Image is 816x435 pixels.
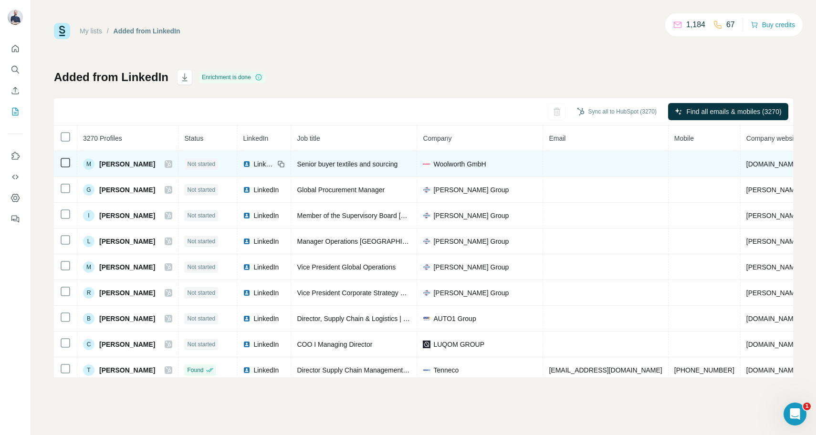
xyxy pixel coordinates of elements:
[243,135,268,142] span: LinkedIn
[8,82,23,99] button: Enrich CSV
[83,184,94,196] div: G
[423,341,430,348] img: company-logo
[253,211,279,220] span: LinkedIn
[433,314,476,323] span: AUTO1 Group
[253,185,279,195] span: LinkedIn
[423,135,451,142] span: Company
[199,72,265,83] div: Enrichment is done
[99,237,155,246] span: [PERSON_NAME]
[297,135,320,142] span: Job title
[243,238,251,245] img: LinkedIn logo
[187,314,215,323] span: Not started
[423,212,430,219] img: company-logo
[187,340,215,349] span: Not started
[8,210,23,228] button: Feedback
[54,70,168,85] h1: Added from LinkedIn
[746,366,800,374] span: [DOMAIN_NAME]
[8,61,23,78] button: Search
[668,103,788,120] button: Find all emails & mobiles (3270)
[243,315,251,322] img: LinkedIn logo
[83,210,94,221] div: I
[803,403,811,410] span: 1
[83,313,94,324] div: B
[433,159,486,169] span: Woolworth GmbH
[99,340,155,349] span: [PERSON_NAME]
[83,158,94,170] div: M
[570,104,663,119] button: Sync all to HubSpot (3270)
[433,340,484,349] span: LUQOM GROUP
[751,18,795,31] button: Buy credits
[297,366,452,374] span: Director Supply Chain Management EMEA Clean Air
[99,262,155,272] span: [PERSON_NAME]
[187,211,215,220] span: Not started
[746,341,800,348] span: [DOMAIN_NAME]
[80,27,102,35] a: My lists
[8,10,23,25] img: Avatar
[433,262,509,272] span: [PERSON_NAME] Group
[297,186,385,194] span: Global Procurement Manager
[99,211,155,220] span: [PERSON_NAME]
[83,261,94,273] div: M
[243,160,251,168] img: LinkedIn logo
[253,262,279,272] span: LinkedIn
[423,160,430,168] img: company-logo
[99,314,155,323] span: [PERSON_NAME]
[83,364,94,376] div: T
[549,366,662,374] span: [EMAIL_ADDRESS][DOMAIN_NAME]
[99,185,155,195] span: [PERSON_NAME]
[243,289,251,297] img: LinkedIn logo
[8,40,23,57] button: Quick start
[253,314,279,323] span: LinkedIn
[297,341,372,348] span: COO I Managing Director
[746,160,800,168] span: [DOMAIN_NAME]
[253,237,279,246] span: LinkedIn
[243,212,251,219] img: LinkedIn logo
[187,186,215,194] span: Not started
[243,366,251,374] img: LinkedIn logo
[433,185,509,195] span: [PERSON_NAME] Group
[187,237,215,246] span: Not started
[784,403,806,425] iframe: Intercom live chat
[99,365,155,375] span: [PERSON_NAME]
[674,135,694,142] span: Mobile
[83,236,94,247] div: L
[433,365,459,375] span: Tenneco
[297,160,398,168] span: Senior buyer textiles and sourcing
[297,263,396,271] span: Vice President Global Operations
[686,19,705,31] p: 1,184
[107,26,109,36] li: /
[187,366,203,374] span: Found
[423,263,430,271] img: company-logo
[83,135,122,142] span: 3270 Profiles
[297,212,453,219] span: Member of the Supervisory Board [PERSON_NAME]
[674,366,734,374] span: [PHONE_NUMBER]
[8,147,23,165] button: Use Surfe on LinkedIn
[8,168,23,186] button: Use Surfe API
[187,263,215,271] span: Not started
[99,159,155,169] span: [PERSON_NAME]
[297,315,472,322] span: Director, Supply Chain & Logistics | [GEOGRAPHIC_DATA]
[187,289,215,297] span: Not started
[99,288,155,298] span: [PERSON_NAME]
[423,238,430,245] img: company-logo
[187,160,215,168] span: Not started
[549,135,565,142] span: Email
[54,23,70,39] img: Surfe Logo
[423,366,430,374] img: company-logo
[184,135,203,142] span: Status
[8,103,23,120] button: My lists
[243,186,251,194] img: LinkedIn logo
[297,238,429,245] span: Manager Operations [GEOGRAPHIC_DATA]
[433,288,509,298] span: [PERSON_NAME] Group
[8,189,23,207] button: Dashboard
[253,288,279,298] span: LinkedIn
[243,263,251,271] img: LinkedIn logo
[433,237,509,246] span: [PERSON_NAME] Group
[746,135,799,142] span: Company website
[423,315,430,322] img: company-logo
[726,19,735,31] p: 67
[297,289,437,297] span: Vice President Corporate Strategy & Innovation
[433,211,509,220] span: [PERSON_NAME] Group
[253,340,279,349] span: LinkedIn
[423,289,430,297] img: company-logo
